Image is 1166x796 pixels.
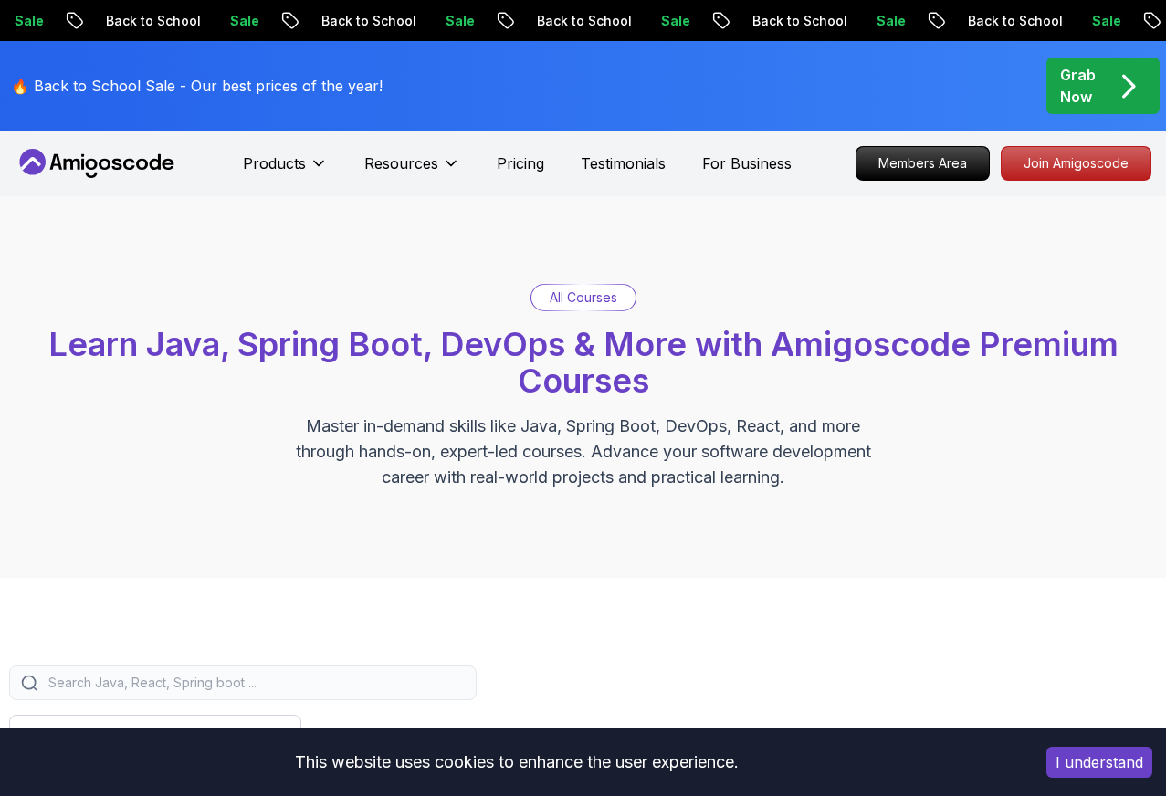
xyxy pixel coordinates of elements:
p: Sale [858,12,917,30]
a: Testimonials [581,152,666,174]
p: Back to School [734,12,858,30]
p: All Courses [550,288,617,307]
div: This website uses cookies to enhance the user experience. [14,742,1019,782]
p: Back to School [519,12,643,30]
button: Filters [9,715,301,753]
button: Products [243,152,328,189]
p: Sale [1074,12,1132,30]
button: Accept cookies [1046,747,1152,778]
p: Back to School [88,12,212,30]
input: Search Java, React, Spring boot ... [45,674,465,692]
p: Filters [134,723,176,745]
p: Sale [212,12,270,30]
p: Members Area [856,147,989,180]
span: Learn Java, Spring Boot, DevOps & More with Amigoscode Premium Courses [48,324,1119,401]
p: Back to School [950,12,1074,30]
p: Grab Now [1060,64,1096,108]
p: Products [243,152,306,174]
p: Back to School [303,12,427,30]
a: Pricing [497,152,544,174]
p: Sale [427,12,486,30]
p: Master in-demand skills like Java, Spring Boot, DevOps, React, and more through hands-on, expert-... [277,414,890,490]
button: Resources [364,152,460,189]
a: Members Area [856,146,990,181]
a: Join Amigoscode [1001,146,1151,181]
p: Join Amigoscode [1002,147,1150,180]
p: 🔥 Back to School Sale - Our best prices of the year! [11,75,383,97]
p: Sale [643,12,701,30]
p: Resources [364,152,438,174]
a: For Business [702,152,792,174]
